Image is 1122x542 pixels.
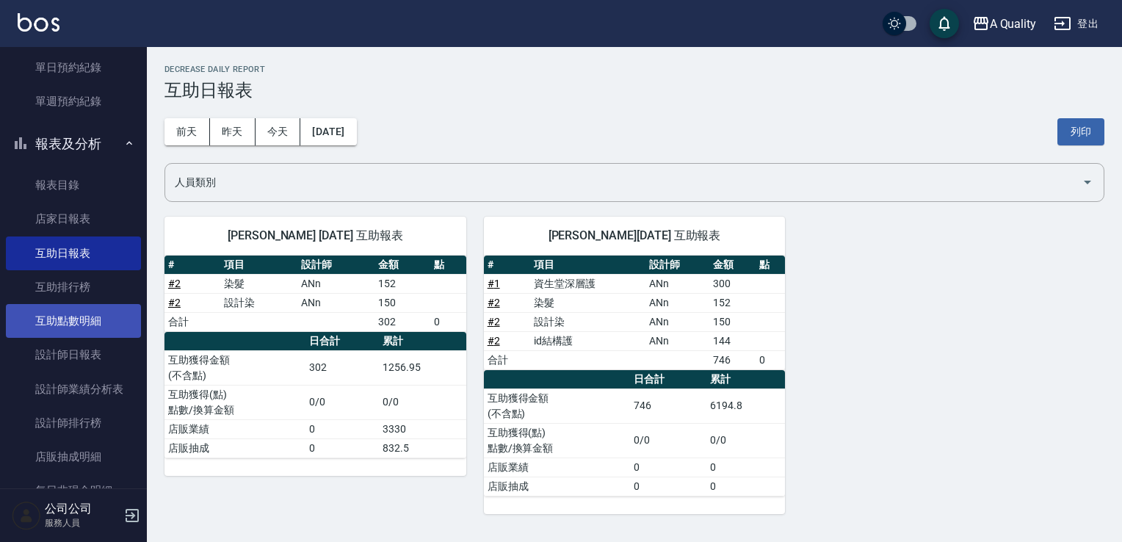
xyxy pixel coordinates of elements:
[379,332,466,351] th: 累計
[297,293,374,312] td: ANn
[484,458,630,477] td: 店販業績
[164,65,1104,74] h2: Decrease Daily Report
[630,389,706,423] td: 746
[1048,10,1104,37] button: 登出
[12,501,41,530] img: Person
[709,350,756,369] td: 746
[706,458,785,477] td: 0
[374,256,430,275] th: 金額
[164,350,305,385] td: 互助獲得金額 (不含點)
[706,389,785,423] td: 6194.8
[6,168,141,202] a: 報表目錄
[305,385,379,419] td: 0/0
[6,338,141,372] a: 設計師日報表
[6,51,141,84] a: 單日預約紀錄
[756,256,785,275] th: 點
[300,118,356,145] button: [DATE]
[18,13,59,32] img: Logo
[430,256,466,275] th: 點
[484,350,530,369] td: 合計
[645,274,709,293] td: ANn
[297,256,374,275] th: 設計師
[379,385,466,419] td: 0/0
[709,331,756,350] td: 144
[645,331,709,350] td: ANn
[6,202,141,236] a: 店家日報表
[484,256,530,275] th: #
[709,274,756,293] td: 300
[488,335,500,347] a: #2
[530,312,645,331] td: 設計染
[164,256,466,332] table: a dense table
[990,15,1037,33] div: A Quality
[6,236,141,270] a: 互助日報表
[484,256,786,370] table: a dense table
[430,312,466,331] td: 0
[210,118,256,145] button: 昨天
[706,477,785,496] td: 0
[379,350,466,385] td: 1256.95
[220,293,297,312] td: 設計染
[6,474,141,507] a: 每日非現金明細
[1057,118,1104,145] button: 列印
[374,274,430,293] td: 152
[164,419,305,438] td: 店販業績
[164,385,305,419] td: 互助獲得(點) 點數/換算金額
[374,312,430,331] td: 302
[379,419,466,438] td: 3330
[630,477,706,496] td: 0
[164,118,210,145] button: 前天
[488,297,500,308] a: #2
[379,438,466,458] td: 832.5
[645,293,709,312] td: ANn
[484,370,786,496] table: a dense table
[484,477,630,496] td: 店販抽成
[305,350,379,385] td: 302
[630,423,706,458] td: 0/0
[530,293,645,312] td: 染髮
[305,438,379,458] td: 0
[168,297,181,308] a: #2
[305,419,379,438] td: 0
[645,312,709,331] td: ANn
[171,170,1076,195] input: 人員名稱
[182,228,449,243] span: [PERSON_NAME] [DATE] 互助報表
[164,332,466,458] table: a dense table
[530,331,645,350] td: id結構護
[45,502,120,516] h5: 公司公司
[756,350,785,369] td: 0
[220,256,297,275] th: 項目
[297,274,374,293] td: ANn
[484,423,630,458] td: 互助獲得(點) 點數/換算金額
[164,438,305,458] td: 店販抽成
[502,228,768,243] span: [PERSON_NAME][DATE] 互助報表
[706,370,785,389] th: 累計
[1076,170,1099,194] button: Open
[168,278,181,289] a: #2
[645,256,709,275] th: 設計師
[530,256,645,275] th: 項目
[709,293,756,312] td: 152
[164,256,220,275] th: #
[709,312,756,331] td: 150
[45,516,120,530] p: 服務人員
[6,406,141,440] a: 設計師排行榜
[6,270,141,304] a: 互助排行榜
[305,332,379,351] th: 日合計
[530,274,645,293] td: 資生堂深層護
[164,312,220,331] td: 合計
[220,274,297,293] td: 染髮
[630,370,706,389] th: 日合計
[6,372,141,406] a: 設計師業績分析表
[6,84,141,118] a: 單週預約紀錄
[6,304,141,338] a: 互助點數明細
[930,9,959,38] button: save
[706,423,785,458] td: 0/0
[966,9,1043,39] button: A Quality
[709,256,756,275] th: 金額
[484,389,630,423] td: 互助獲得金額 (不含點)
[630,458,706,477] td: 0
[6,440,141,474] a: 店販抽成明細
[164,80,1104,101] h3: 互助日報表
[256,118,301,145] button: 今天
